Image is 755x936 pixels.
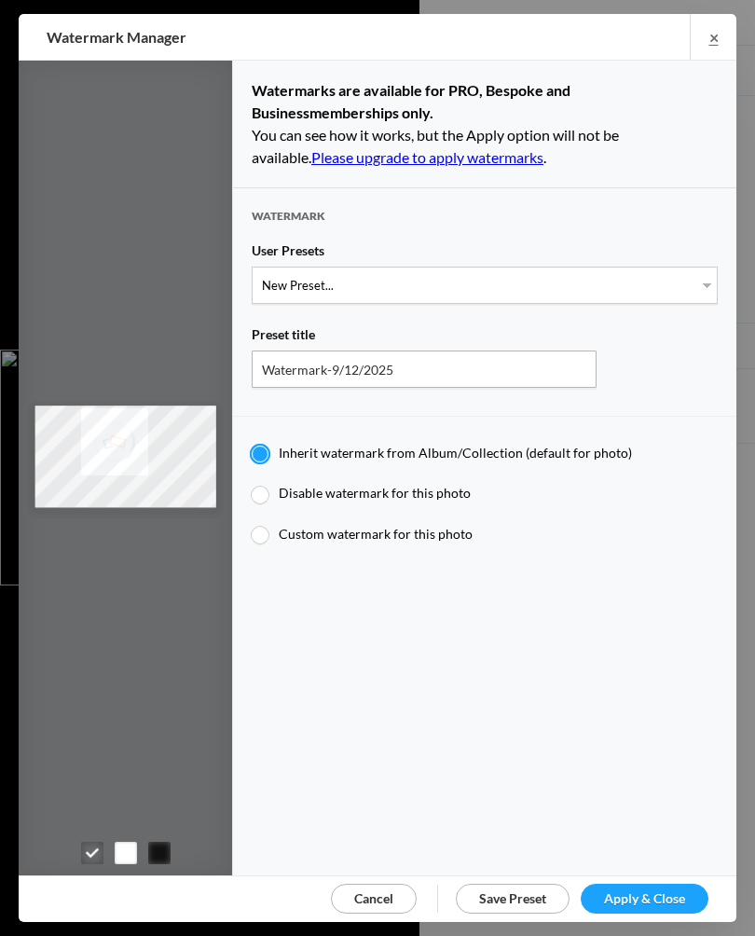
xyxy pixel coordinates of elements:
[252,81,570,121] b: Watermarks are available for PRO, Bespoke and Business
[604,890,685,906] span: Apply & Close
[252,242,324,267] span: User Presets
[581,884,708,914] a: Apply & Close
[354,890,393,906] span: Cancel
[252,326,315,351] span: Preset title
[252,209,325,240] span: Watermark
[279,526,473,542] span: Custom watermark for this photo
[331,884,417,914] a: Cancel
[311,148,543,166] a: Please upgrade to apply watermarks
[279,445,632,461] span: Inherit watermark from Album/Collection (default for photo)
[456,884,570,914] a: Save Preset
[279,485,471,501] span: Disable watermark for this photo
[479,890,546,906] span: Save Preset
[309,103,433,121] span: memberships only.
[252,351,597,388] input: Name for your Watermark Preset
[233,61,736,188] div: You can see how it works, but the Apply option will not be available. .
[47,14,464,61] h2: Watermark Manager
[690,14,736,60] a: ×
